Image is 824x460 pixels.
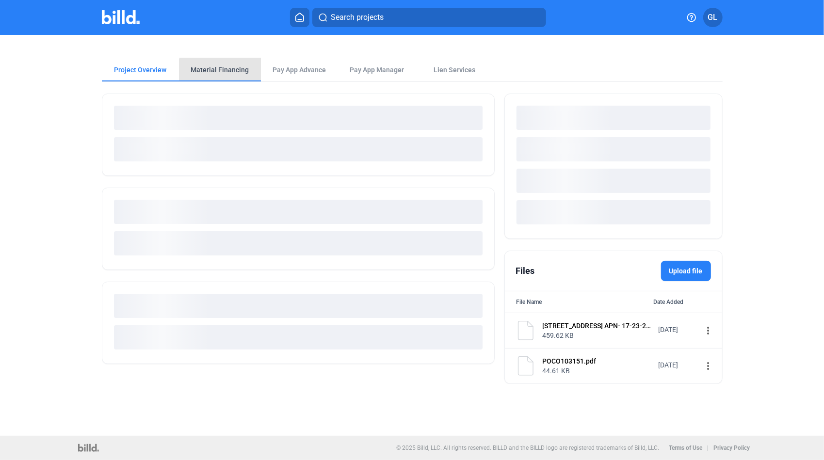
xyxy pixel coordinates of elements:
div: [STREET_ADDRESS] APN- 17-23-29-5661-00-051 [543,321,652,331]
div: loading [517,137,711,161]
button: Search projects [312,8,546,27]
div: loading [114,231,483,255]
label: Upload file [661,261,711,281]
div: loading [517,200,711,224]
div: [DATE] [659,360,697,370]
div: Files [516,264,535,278]
p: © 2025 Billd, LLC. All rights reserved. BILLD and the BILLD logo are registered trademarks of Bil... [396,444,659,451]
div: [DATE] [659,325,697,334]
div: 459.62 KB [543,331,652,340]
div: Project Overview [114,65,167,75]
img: document [516,356,535,376]
span: Search projects [331,12,384,23]
div: Pay App Advance [273,65,326,75]
span: GL [708,12,718,23]
div: POCO103151.pdf [543,356,652,366]
img: logo [78,444,99,452]
p: | [707,444,709,451]
button: GL [703,8,723,27]
div: Material Financing [191,65,249,75]
div: File Name [517,297,542,307]
mat-icon: more_vert [703,360,714,372]
div: loading [517,106,711,130]
div: loading [114,200,483,224]
b: Terms of Use [669,444,702,451]
span: Pay App Manager [350,65,404,75]
img: Billd Company Logo [102,10,140,24]
img: document [516,321,535,340]
div: 44.61 KB [543,366,652,376]
b: Privacy Policy [713,444,750,451]
div: loading [114,137,483,161]
div: loading [114,106,483,130]
div: loading [114,294,483,318]
div: Lien Services [434,65,476,75]
div: loading [517,169,711,193]
div: loading [114,325,483,349]
div: Date Added [654,297,711,307]
mat-icon: more_vert [703,325,714,336]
